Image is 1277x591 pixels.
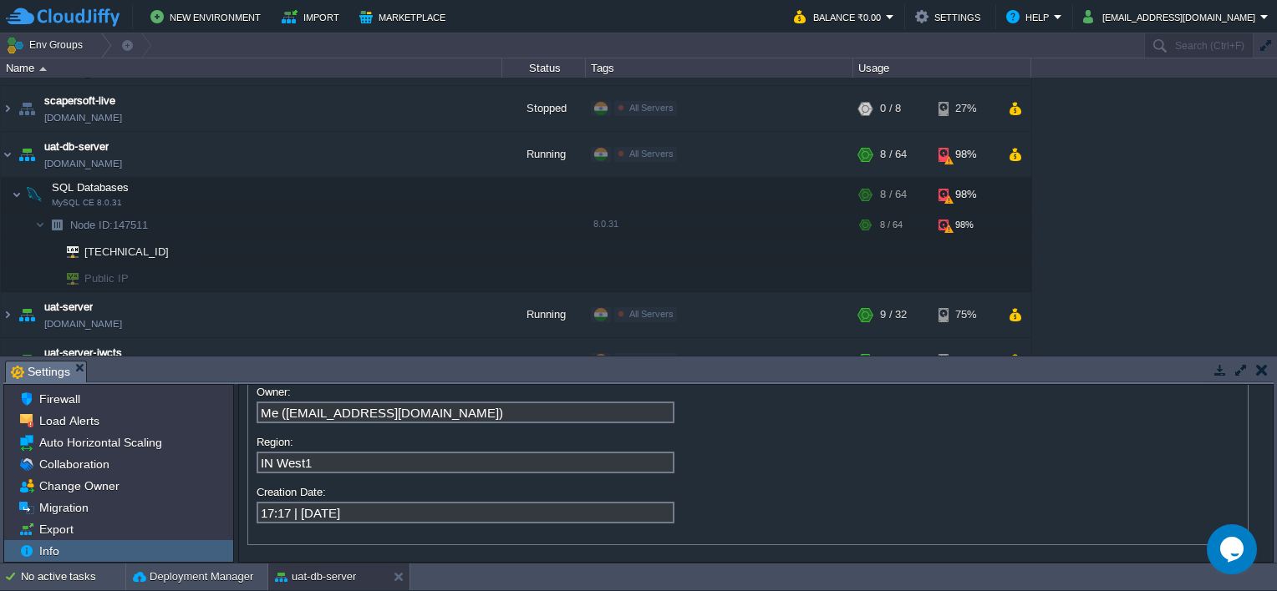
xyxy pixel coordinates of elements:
a: [DOMAIN_NAME] [44,69,122,86]
label: Region: [257,433,296,451]
img: AMDAwAAAACH5BAEAAAAALAAAAAABAAEAAAICRAEAOw== [35,218,45,244]
span: All Servers [629,109,674,119]
a: SQL DatabasesMySQL CE 8.0.31 [50,187,131,200]
span: Settings [11,361,70,382]
img: AMDAwAAAACH5BAEAAAAALAAAAAABAAEAAAICRAEAOw== [15,298,38,343]
img: CloudJiffy [6,7,120,28]
div: Usage [854,58,1030,78]
span: All Servers [629,154,674,164]
button: Import [282,7,344,27]
button: New Environment [150,7,266,27]
div: Name [2,58,501,78]
span: Node ID: [70,225,113,237]
span: [DOMAIN_NAME] [44,161,122,178]
a: Node ID:147511 [69,224,150,238]
a: [DOMAIN_NAME] [44,321,122,338]
div: Tags [587,58,852,78]
a: Change Owner [36,478,122,493]
iframe: chat widget [1207,524,1260,574]
a: Collaboration [36,457,112,472]
a: [DOMAIN_NAME] [44,115,122,132]
label: Creation Date: [257,483,328,501]
button: Deployment Manager [133,568,253,585]
button: Help [1006,7,1054,27]
span: Public IP [83,271,131,297]
a: Export [36,522,76,537]
img: AMDAwAAAACH5BAEAAAAALAAAAAABAAEAAAICRAEAOw== [45,245,55,270]
div: Running [502,298,586,343]
a: Public IP [83,278,131,290]
a: Auto Horizontal Scaling [36,435,165,450]
a: uat-db-server [44,144,109,161]
div: 98% [939,138,993,183]
img: AMDAwAAAACH5BAEAAAAALAAAAAABAAEAAAICRAEAOw== [15,344,38,389]
button: [EMAIL_ADDRESS][DOMAIN_NAME] [1083,7,1260,27]
a: [TECHNICAL_ID] [83,251,171,264]
a: Firewall [36,391,83,407]
button: Balance ₹0.00 [794,7,886,27]
div: Running [502,138,586,183]
button: uat-db-server [275,568,356,585]
div: Stopped [502,92,586,137]
img: AMDAwAAAACH5BAEAAAAALAAAAAABAAEAAAICRAEAOw== [1,138,14,183]
img: AMDAwAAAACH5BAEAAAAALAAAAAABAAEAAAICRAEAOw== [15,92,38,137]
img: AMDAwAAAACH5BAEAAAAALAAAAAABAAEAAAICRAEAOw== [55,245,79,270]
div: 8 / 64 [880,184,907,217]
span: 147511 [69,224,150,238]
img: AMDAwAAAACH5BAEAAAAALAAAAAABAAEAAAICRAEAOw== [15,138,38,183]
img: AMDAwAAAACH5BAEAAAAALAAAAAABAAEAAAICRAEAOw== [45,218,69,244]
div: 27% [939,92,993,137]
div: Running [502,344,586,389]
span: [TECHNICAL_ID] [83,245,171,270]
div: No active tasks [21,563,125,590]
label: Owner: [257,383,293,401]
div: 9 / 32 [880,298,907,343]
img: AMDAwAAAACH5BAEAAAAALAAAAAABAAEAAAICRAEAOw== [1,92,14,137]
div: 0 / 8 [880,92,901,137]
img: AMDAwAAAACH5BAEAAAAALAAAAAABAAEAAAICRAEAOw== [12,184,22,217]
span: MySQL CE 8.0.31 [52,204,122,214]
img: AMDAwAAAACH5BAEAAAAALAAAAAABAAEAAAICRAEAOw== [1,298,14,343]
a: scapersoft-live [44,98,115,115]
a: uat-server-iwcts [44,351,122,367]
span: 8.0.31 [593,225,618,235]
img: AMDAwAAAACH5BAEAAAAALAAAAAABAAEAAAICRAEAOw== [45,271,55,297]
img: AMDAwAAAACH5BAEAAAAALAAAAAABAAEAAAICRAEAOw== [39,67,47,71]
div: 8 / 64 [880,138,907,183]
div: Status [503,58,585,78]
a: Load Alerts [36,413,102,428]
img: AMDAwAAAACH5BAEAAAAALAAAAAABAAEAAAICRAEAOw== [1,344,14,389]
img: AMDAwAAAACH5BAEAAAAALAAAAAABAAEAAAICRAEAOw== [23,184,46,217]
span: SQL Databases [50,186,131,200]
div: 16% [939,344,993,389]
div: 8 / 64 [880,218,903,244]
img: AMDAwAAAACH5BAEAAAAALAAAAAABAAEAAAICRAEAOw== [55,271,79,297]
div: 9 / 36 [880,344,907,389]
button: Marketplace [359,7,450,27]
div: 75% [939,298,993,343]
a: uat-server [44,305,93,321]
div: 98% [939,218,993,244]
button: Env Groups [6,33,89,57]
button: Settings [915,7,985,27]
span: All Servers [629,315,674,325]
a: Migration [36,500,91,515]
a: Info [36,543,62,558]
div: 98% [939,184,993,217]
